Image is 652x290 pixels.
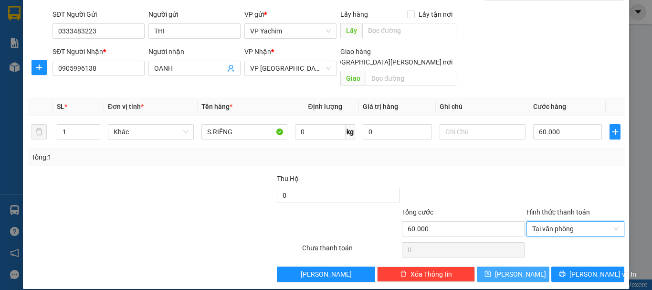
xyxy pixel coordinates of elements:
span: VP Yachim [250,24,331,38]
div: SĐT Người Nhận [53,46,145,57]
span: up [92,126,98,132]
span: Thu Hộ [277,175,299,183]
span: Xóa Thông tin [410,269,452,279]
div: Người nhận [148,46,241,57]
button: printer[PERSON_NAME] và In [551,267,624,282]
span: printer [559,270,566,278]
span: Lấy [340,23,362,38]
button: plus [32,60,47,75]
span: SL [57,103,64,110]
span: [PERSON_NAME] [495,269,546,279]
button: delete [32,124,47,140]
span: user-add [227,64,235,72]
span: [PERSON_NAME] và In [569,269,636,279]
span: kg [346,124,355,140]
span: [GEOGRAPHIC_DATA][PERSON_NAME] nơi [322,57,456,67]
div: Tổng: 1 [32,152,252,162]
button: deleteXóa Thông tin [377,267,475,282]
button: save[PERSON_NAME] [477,267,550,282]
span: Decrease Value [89,132,100,139]
input: 0 [363,124,431,140]
span: Khác [114,125,188,139]
button: [PERSON_NAME] [277,267,375,282]
label: Hình thức thanh toán [526,208,590,216]
input: Dọc đường [366,71,456,86]
span: save [484,270,491,278]
span: Tại văn phòng [532,222,619,236]
span: delete [400,270,407,278]
span: Giá trị hàng [363,103,398,110]
span: Increase Value [89,125,100,132]
span: VP Nhận [244,48,271,55]
button: plus [610,124,620,140]
span: Lấy hàng [340,11,368,18]
input: VD: Bàn, Ghế [201,124,287,140]
div: Người gửi [148,9,241,20]
span: Định lượng [308,103,342,110]
span: plus [610,128,620,136]
th: Ghi chú [436,97,529,116]
span: close-circle [613,226,619,232]
div: VP gửi [244,9,337,20]
span: Giao [340,71,366,86]
span: Lấy tận nơi [415,9,456,20]
span: VP Đà Nẵng [250,61,331,75]
span: Đơn vị tính [108,103,144,110]
span: plus [32,64,46,71]
span: [PERSON_NAME] [301,269,352,279]
span: Tên hàng [201,103,232,110]
div: Chưa thanh toán [301,243,401,259]
span: down [92,133,98,139]
span: Cước hàng [533,103,566,110]
span: Tổng cước [402,208,433,216]
span: Giao hàng [340,48,371,55]
div: SĐT Người Gửi [53,9,145,20]
input: Ghi Chú [440,124,526,140]
input: Dọc đường [362,23,456,38]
